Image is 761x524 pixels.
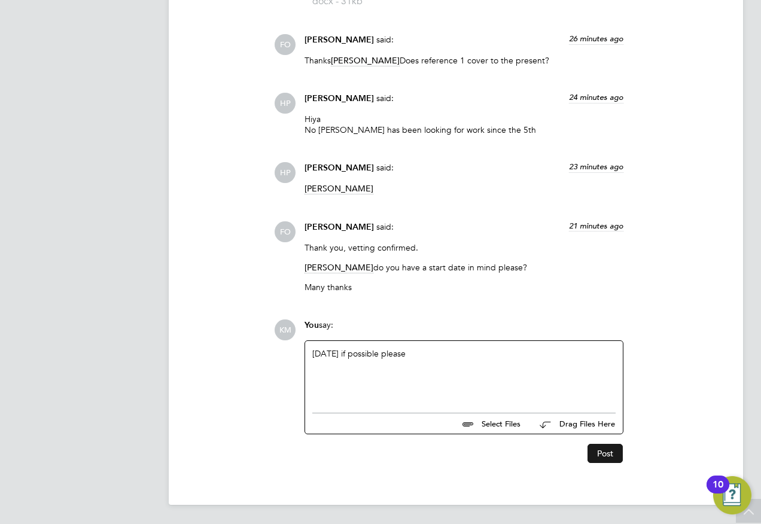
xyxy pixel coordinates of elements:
[305,242,623,253] p: Thank you, vetting confirmed.
[312,348,616,400] div: [DATE] if possible please
[569,92,623,102] span: 24 minutes ago
[305,262,623,273] p: do you have a start date in mind please?
[569,221,623,231] span: 21 minutes ago
[569,162,623,172] span: 23 minutes ago
[275,34,296,55] span: FO
[376,221,394,232] span: said:
[275,162,296,183] span: HP
[275,221,296,242] span: FO
[305,55,623,66] p: Thanks Does reference 1 cover to the present?
[530,412,616,437] button: Drag Files Here
[305,262,373,273] span: [PERSON_NAME]
[305,319,623,340] div: say:
[275,319,296,340] span: KM
[713,476,751,514] button: Open Resource Center, 10 new notifications
[275,93,296,114] span: HP
[331,55,400,66] span: [PERSON_NAME]
[569,33,623,44] span: 26 minutes ago
[305,163,374,173] span: [PERSON_NAME]
[588,444,623,463] button: Post
[376,34,394,45] span: said:
[305,183,373,194] span: [PERSON_NAME]
[713,485,723,500] div: 10
[305,93,374,103] span: [PERSON_NAME]
[305,282,623,293] p: Many thanks
[376,162,394,173] span: said:
[305,222,374,232] span: [PERSON_NAME]
[305,114,623,135] p: Hiya No [PERSON_NAME] has been looking for work since the 5th
[376,93,394,103] span: said:
[305,320,319,330] span: You
[305,35,374,45] span: [PERSON_NAME]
